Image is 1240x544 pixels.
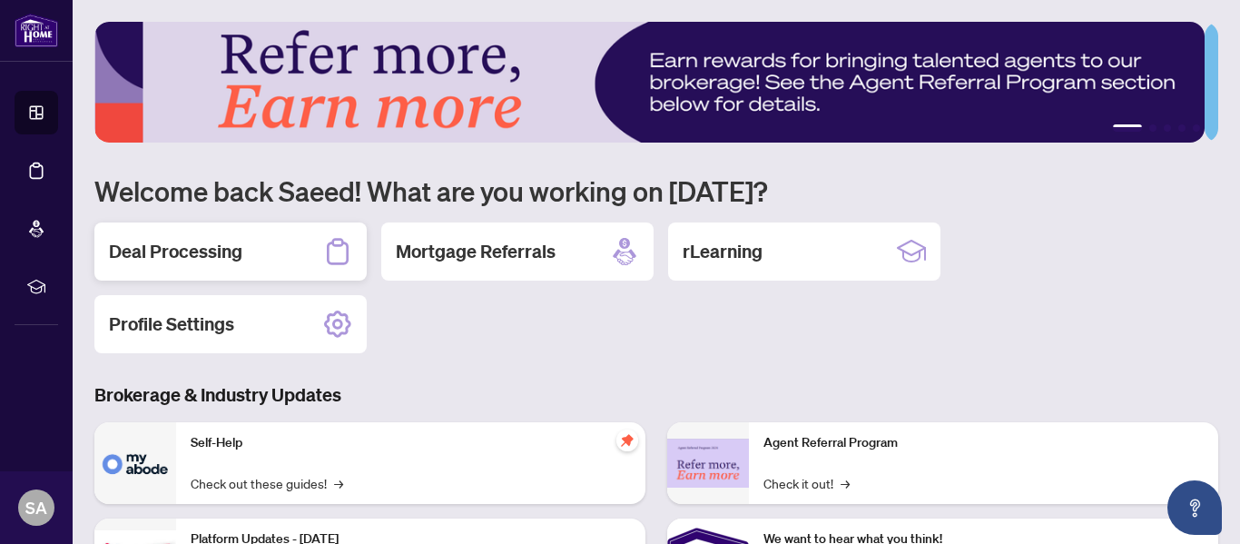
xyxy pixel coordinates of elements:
h3: Brokerage & Industry Updates [94,382,1218,408]
h2: Profile Settings [109,312,234,337]
span: SA [25,495,47,520]
img: Self-Help [94,422,176,504]
h1: Welcome back Saeed! What are you working on [DATE]? [94,173,1218,208]
img: Slide 0 [94,22,1205,143]
a: Check it out!→ [763,473,850,493]
button: 2 [1149,124,1156,132]
img: Agent Referral Program [667,439,749,489]
h2: rLearning [683,239,763,264]
p: Agent Referral Program [763,433,1204,453]
span: → [841,473,850,493]
span: → [334,473,343,493]
p: Self-Help [191,433,631,453]
span: pushpin [616,430,638,451]
button: 4 [1178,124,1186,132]
button: 3 [1164,124,1171,132]
h2: Deal Processing [109,239,242,264]
h2: Mortgage Referrals [396,239,556,264]
a: Check out these guides!→ [191,473,343,493]
button: 5 [1193,124,1200,132]
button: 1 [1113,124,1142,132]
button: Open asap [1167,480,1222,535]
img: logo [15,14,58,47]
